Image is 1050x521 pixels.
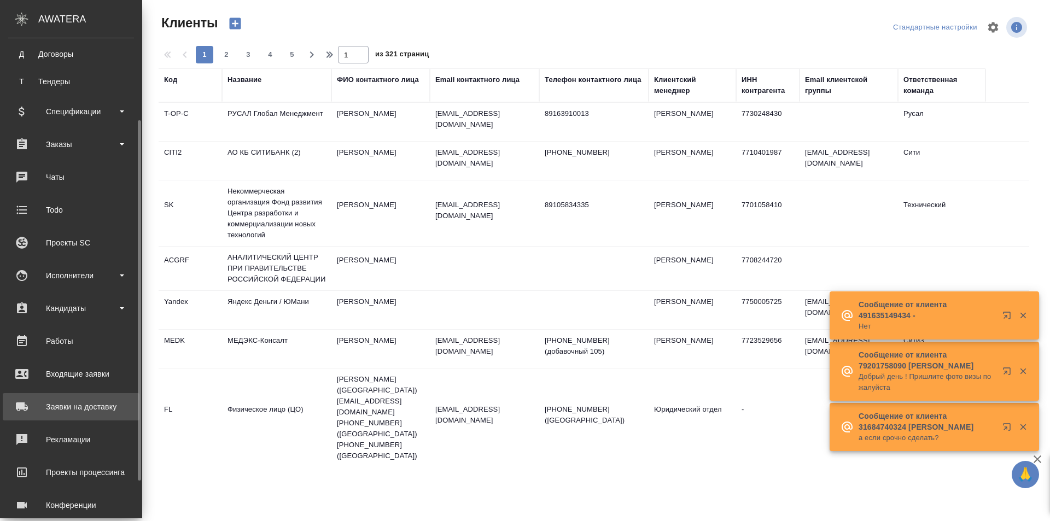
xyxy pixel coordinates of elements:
td: SK [159,194,222,232]
td: 7750005725 [736,291,800,329]
div: Рекламации [8,431,134,448]
td: FL [159,399,222,437]
td: [PERSON_NAME] [649,194,736,232]
p: [PHONE_NUMBER] ([GEOGRAPHIC_DATA]) [545,404,643,426]
div: Тендеры [14,76,129,87]
div: Клиентский менеджер [654,74,731,96]
td: Юридический отдел [649,399,736,437]
td: [PERSON_NAME] [331,103,430,141]
p: Сообщение от клиента 79201758090 [PERSON_NAME] [859,349,995,371]
button: 2 [218,46,235,63]
button: Закрыть [1012,311,1034,320]
p: 89105834335 [545,200,643,210]
button: 4 [261,46,279,63]
button: Открыть в новой вкладке [996,416,1022,442]
span: 5 [283,49,301,60]
p: Сообщение от клиента 491635149434 - [859,299,995,321]
td: 7730248430 [736,103,800,141]
td: [PERSON_NAME] [331,142,430,180]
div: Заказы [8,136,134,153]
span: из 321 страниц [375,48,429,63]
div: Todo [8,202,134,218]
p: [EMAIL_ADDRESS][DOMAIN_NAME] [435,335,534,357]
a: Проекты процессинга [3,459,139,486]
a: Работы [3,327,139,355]
a: Рекламации [3,426,139,453]
div: Email клиентской группы [805,74,892,96]
p: 89163910013 [545,108,643,119]
button: Открыть в новой вкладке [996,305,1022,331]
td: MEDK [159,330,222,368]
span: 3 [240,49,257,60]
td: [PERSON_NAME] [331,249,430,288]
p: [EMAIL_ADDRESS][DOMAIN_NAME] [435,404,534,426]
td: [EMAIL_ADDRESS][DOMAIN_NAME] [800,330,898,368]
td: ACGRF [159,249,222,288]
a: Проекты SC [3,229,139,256]
div: Заявки на доставку [8,399,134,415]
td: [PERSON_NAME] [649,142,736,180]
a: Конференции [3,491,139,519]
div: Спецификации [8,103,134,120]
span: 2 [218,49,235,60]
p: [EMAIL_ADDRESS][DOMAIN_NAME] [435,108,534,130]
span: Клиенты [159,14,218,32]
td: 7710401987 [736,142,800,180]
button: Закрыть [1012,366,1034,376]
div: Проекты процессинга [8,464,134,481]
div: Ответственная команда [903,74,980,96]
td: Сити [898,142,985,180]
td: Yandex [159,291,222,329]
div: AWATERA [38,8,142,30]
div: Проекты SC [8,235,134,251]
a: Входящие заявки [3,360,139,388]
td: [EMAIL_ADDRESS][DOMAIN_NAME] [800,291,898,329]
span: Настроить таблицу [980,14,1006,40]
td: 7708244720 [736,249,800,288]
a: ТТендеры [8,71,134,92]
td: - [736,399,800,437]
td: АО КБ СИТИБАНК (2) [222,142,331,180]
td: [EMAIL_ADDRESS][DOMAIN_NAME] [800,142,898,180]
td: Технический [898,194,985,232]
td: 7701058410 [736,194,800,232]
p: Нет [859,321,995,332]
td: [PERSON_NAME] [649,291,736,329]
button: Создать [222,14,248,33]
td: [PERSON_NAME] [331,194,430,232]
div: Работы [8,333,134,349]
td: РУСАЛ Глобал Менеджмент [222,103,331,141]
a: Todo [3,196,139,224]
td: Русал [898,103,985,141]
div: Телефон контактного лица [545,74,641,85]
p: Добрый день ! Пришлите фото визы пожалуйста [859,371,995,393]
div: Чаты [8,169,134,185]
div: ИНН контрагента [742,74,794,96]
td: 7723529656 [736,330,800,368]
td: Яндекс Деньги / ЮМани [222,291,331,329]
a: ДДоговоры [8,43,134,65]
td: МЕДЭКС-Консалт [222,330,331,368]
div: Кандидаты [8,300,134,317]
td: Физическое лицо (ЦО) [222,399,331,437]
p: а если срочно сделать? [859,432,995,443]
td: [PERSON_NAME] [649,103,736,141]
button: 5 [283,46,301,63]
td: T-OP-C [159,103,222,141]
a: Заявки на доставку [3,393,139,420]
span: Посмотреть информацию [1006,17,1029,38]
div: Договоры [14,49,129,60]
div: ФИО контактного лица [337,74,419,85]
td: [PERSON_NAME] ([GEOGRAPHIC_DATA]) [EMAIL_ADDRESS][DOMAIN_NAME] [PHONE_NUMBER] ([GEOGRAPHIC_DATA])... [331,368,430,467]
a: Чаты [3,163,139,191]
button: 3 [240,46,257,63]
td: Некоммерческая организация Фонд развития Центра разработки и коммерциализации новых технологий [222,180,331,246]
button: Открыть в новой вкладке [996,360,1022,387]
p: Сообщение от клиента 31684740324 [PERSON_NAME] [859,411,995,432]
p: [PHONE_NUMBER] (добавочный 105) [545,335,643,357]
td: [PERSON_NAME] [331,330,430,368]
td: CITI2 [159,142,222,180]
td: [PERSON_NAME] [331,291,430,329]
div: Email контактного лица [435,74,520,85]
div: Входящие заявки [8,366,134,382]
